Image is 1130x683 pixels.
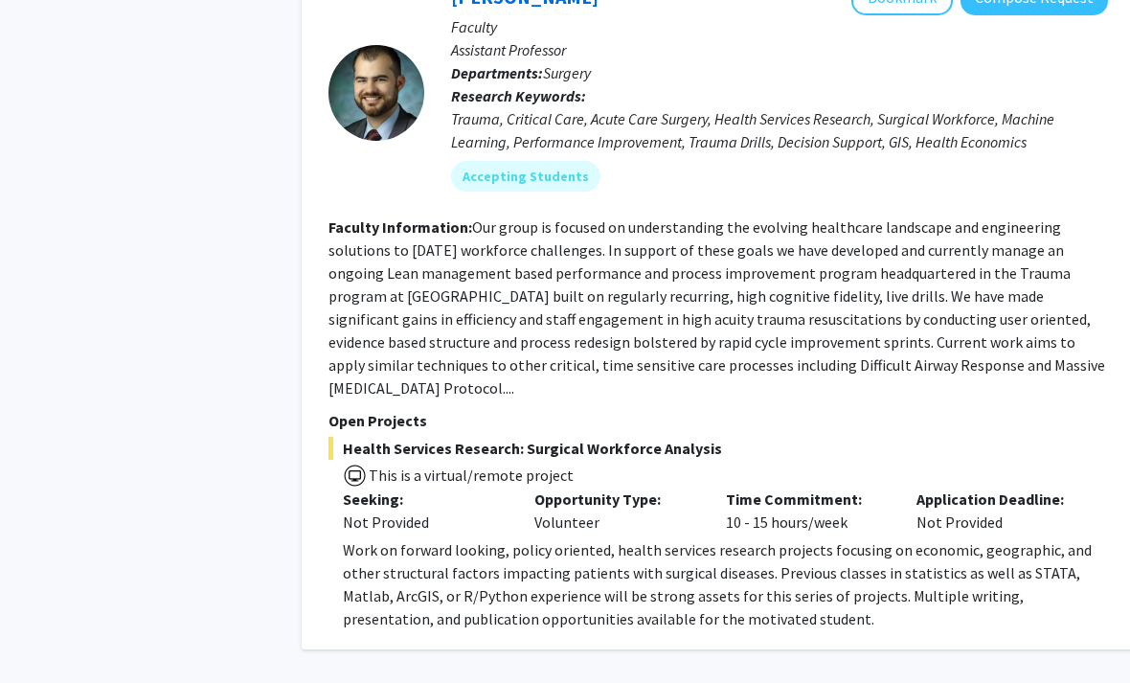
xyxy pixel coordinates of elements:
p: Faculty [451,15,1108,38]
iframe: Chat [14,597,81,669]
b: Faculty Information: [328,217,472,237]
div: Volunteer [520,488,712,534]
mat-chip: Accepting Students [451,161,600,192]
fg-read-more: Our group is focused on understanding the evolving healthcare landscape and engineering solutions... [328,217,1105,398]
p: Application Deadline: [916,488,1079,511]
p: Opportunity Type: [534,488,697,511]
b: Departments: [451,63,543,82]
p: Time Commitment: [726,488,889,511]
span: This is a virtual/remote project [367,466,574,485]
p: Open Projects [328,409,1108,432]
b: Research Keywords: [451,86,586,105]
p: Seeking: [343,488,506,511]
div: 10 - 15 hours/week [712,488,903,534]
p: Assistant Professor [451,38,1108,61]
div: Trauma, Critical Care, Acute Care Surgery, Health Services Research, Surgical Workforce, Machine ... [451,107,1108,153]
p: Work on forward looking, policy oriented, health services research projects focusing on economic,... [343,538,1108,630]
span: Health Services Research: Surgical Workforce Analysis [328,437,1108,460]
div: Not Provided [902,488,1094,534]
div: Not Provided [343,511,506,534]
span: Surgery [543,63,591,82]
